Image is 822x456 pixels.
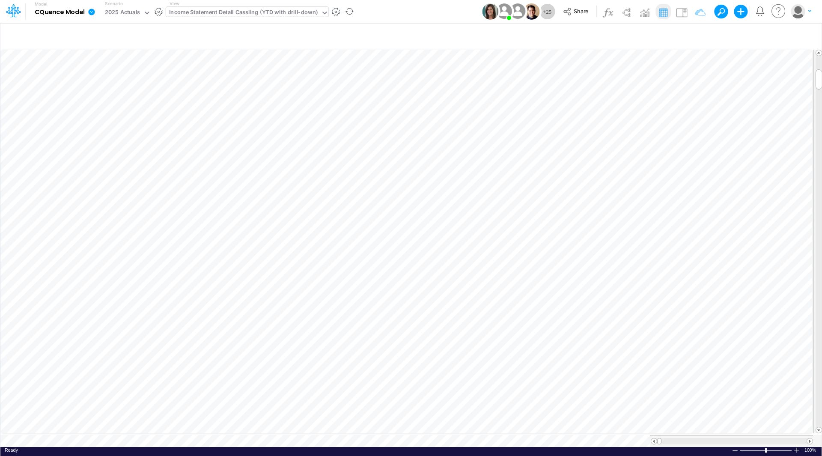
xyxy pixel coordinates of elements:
img: User Image Icon [494,2,514,21]
div: Income Statement Detail Cassling (YTD with drill-down) [169,8,318,18]
label: View [170,0,179,7]
label: Model [35,2,48,7]
a: Notifications [755,6,765,16]
img: User Image Icon [523,3,539,20]
label: Scenario [105,0,122,7]
img: User Image Icon [482,3,498,20]
span: 100% [804,447,817,453]
div: Zoom Out [732,447,739,454]
button: Share [559,5,594,18]
div: Zoom [765,448,767,453]
input: Type a title here [8,27,635,45]
div: Zoom level [804,447,817,453]
b: CQuence Model [35,9,85,16]
span: Ready [5,447,18,453]
span: Share [574,8,588,14]
div: Zoom [740,447,793,453]
div: In Ready mode [5,447,18,453]
span: + 25 [543,9,551,15]
div: 2025 Actuals [105,8,140,18]
img: User Image Icon [508,2,527,21]
div: Zoom In [793,447,800,453]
